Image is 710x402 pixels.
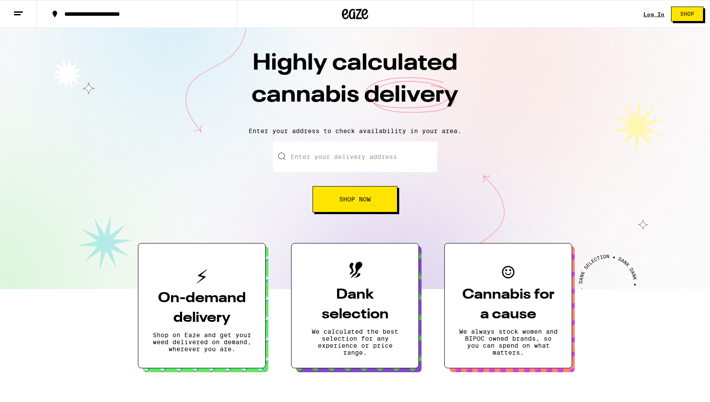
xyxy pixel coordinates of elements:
[291,243,419,368] button: Dank selectionWe calculated the best selection for any experience or price range.
[643,11,664,17] a: Log In
[152,331,251,353] p: Shop on Eaze and get your weed delivered on demand, wherever you are.
[313,186,397,212] button: Shop Now
[306,285,404,324] h3: Dank selection
[138,243,266,368] button: On-demand deliveryShop on Eaze and get your weed delivered on demand, wherever you are.
[9,127,701,134] p: Enter your address to check availability in your area.
[444,243,572,368] button: Cannabis for a causeWe always stock women and BIPOC owned brands, so you can spend on what matters.
[671,7,703,21] button: Shop
[306,328,404,356] p: We calculated the best selection for any experience or price range.
[459,328,558,356] p: We always stock women and BIPOC owned brands, so you can spend on what matters.
[273,141,437,172] input: Enter your delivery address
[202,48,508,120] h1: Highly calculated cannabis delivery
[664,7,710,21] a: Shop
[152,289,251,328] h3: On-demand delivery
[339,196,371,202] span: Shop Now
[459,285,558,324] h3: Cannabis for a cause
[680,11,694,17] span: Shop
